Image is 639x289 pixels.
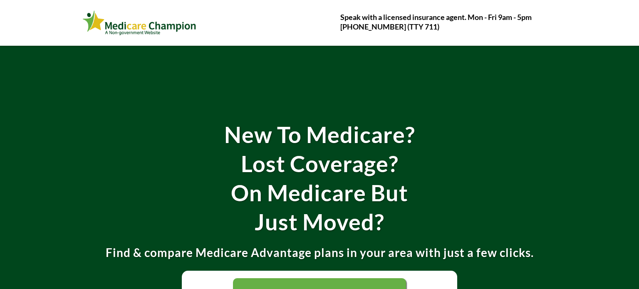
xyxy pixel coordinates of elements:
[255,208,384,235] strong: Just Moved?
[231,179,408,206] strong: On Medicare But
[340,12,532,22] strong: Speak with a licensed insurance agent. Mon - Fri 9am - 5pm
[241,150,399,177] strong: Lost Coverage?
[106,245,534,259] strong: Find & compare Medicare Advantage plans in your area with just a few clicks.
[224,121,415,148] strong: New To Medicare?
[82,9,197,37] img: Webinar
[340,22,439,31] strong: [PHONE_NUMBER] (TTY 711)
